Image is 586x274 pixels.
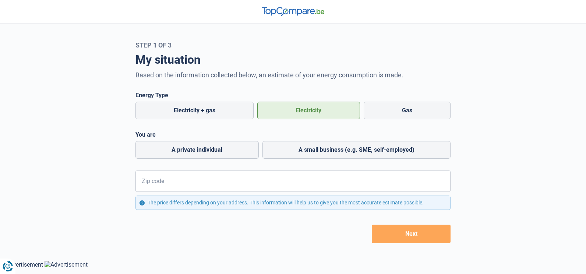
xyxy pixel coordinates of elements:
[135,92,451,99] legend: Energy Type
[135,70,451,80] p: Based on the information collected below, an estimate of your energy consumption is made.
[262,7,324,16] img: TopCompare.be
[45,261,88,268] img: Advertisement
[364,102,451,119] label: Gas
[257,102,360,119] label: Electricity
[135,41,451,49] div: Step 1 of 3
[135,141,259,159] label: A private individual
[135,53,451,67] h1: My situation
[135,171,451,192] input: 1000
[135,102,254,119] label: Electricity + gas
[135,131,451,138] legend: You are
[262,141,451,159] label: A small business (e.g. SME, self-employed)
[135,196,451,210] div: The price differs depending on your address. This information will help us to give you the most a...
[372,225,451,243] button: Next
